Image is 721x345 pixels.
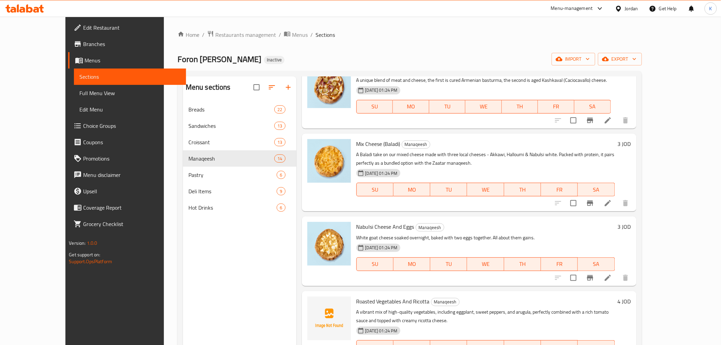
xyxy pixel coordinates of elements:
[188,138,274,146] div: Croissant
[215,31,276,39] span: Restaurants management
[359,185,391,195] span: SU
[83,40,180,48] span: Branches
[292,31,308,39] span: Menus
[79,89,180,97] span: Full Menu View
[394,257,430,271] button: MO
[581,185,612,195] span: SA
[83,138,180,146] span: Coupons
[69,250,100,259] span: Get support on:
[307,139,351,183] img: Mix Cheese (Baladi)
[69,239,86,247] span: Version:
[69,257,112,266] a: Support.OpsPlatform
[68,167,186,183] a: Menu disclaimer
[307,297,351,340] img: Roasted Vegetables And Ricotta
[604,116,612,124] a: Edit menu item
[277,188,285,195] span: 9
[264,79,280,95] span: Sort sections
[356,296,430,306] span: Roasted Vegetables And Ricotta
[603,55,636,63] span: export
[274,122,285,130] div: items
[582,270,598,286] button: Branch-specific-item
[356,234,615,242] p: White goat cheese soaked overnight, baked with two eggs together. All about them gains.
[578,257,615,271] button: SA
[574,100,611,114] button: SA
[83,204,180,212] span: Coverage Report
[79,73,180,81] span: Sections
[275,155,285,162] span: 14
[83,171,180,179] span: Menu disclaimer
[68,36,186,52] a: Branches
[188,105,274,114] span: Breads
[552,53,595,65] button: import
[433,185,464,195] span: TU
[284,30,308,39] a: Menus
[310,31,313,39] li: /
[274,154,285,163] div: items
[207,30,276,39] a: Restaurants management
[356,183,394,196] button: SU
[625,5,638,12] div: Jordan
[83,220,180,228] span: Grocery Checklist
[356,150,615,167] p: A Baladi take on our mixed cheese made with three local cheeses - Akkawi, Halloumi & Nabulsi whit...
[356,257,394,271] button: SU
[188,122,274,130] span: Sandwiches
[277,172,285,178] span: 6
[617,195,634,211] button: delete
[429,100,466,114] button: TU
[188,171,277,179] span: Pastry
[83,154,180,163] span: Promotions
[416,223,444,231] div: Manaqeesh
[431,298,460,306] div: Manaqeesh
[618,222,631,231] h6: 3 JOD
[363,87,400,93] span: [DATE] 01:24 PM
[275,123,285,129] span: 13
[183,134,296,150] div: Croissant13
[470,185,501,195] span: WE
[277,187,285,195] div: items
[393,100,429,114] button: MO
[277,171,285,179] div: items
[617,112,634,129] button: delete
[356,222,414,232] span: Nabulsi Cheese And Eggs
[468,102,499,111] span: WE
[467,257,504,271] button: WE
[74,69,186,85] a: Sections
[544,259,575,269] span: FR
[188,187,277,195] div: Deli Items
[604,199,612,207] a: Edit menu item
[264,56,285,64] div: Inactive
[507,259,538,269] span: TH
[68,118,186,134] a: Choice Groups
[188,154,274,163] div: Manaqeesh
[402,140,430,149] div: Manaqeesh
[396,259,428,269] span: MO
[598,53,642,65] button: export
[307,64,351,108] img: Pastrami And Kashkaval
[416,224,444,231] span: Manaqeesh
[359,102,390,111] span: SU
[178,51,261,67] span: Foron [PERSON_NAME]
[618,139,631,149] h6: 3 JOD
[582,112,598,129] button: Branch-specific-item
[394,183,430,196] button: MO
[465,100,502,114] button: WE
[566,271,581,285] span: Select to update
[178,31,199,39] a: Home
[356,100,393,114] button: SU
[188,204,277,212] div: Hot Drinks
[68,199,186,216] a: Coverage Report
[396,185,428,195] span: MO
[551,4,593,13] div: Menu-management
[274,105,285,114] div: items
[85,56,180,64] span: Menus
[356,308,615,325] p: A vibrant mix of high-quality vegetables, including eggplant, sweet peppers, and arugula, perfect...
[396,102,427,111] span: MO
[277,204,285,212] div: items
[363,244,400,251] span: [DATE] 01:24 PM
[68,134,186,150] a: Coupons
[74,101,186,118] a: Edit Menu
[356,76,611,85] p: A unique blend of meat and cheese, the first is cured Armenian basturma, the second is aged Kashk...
[363,328,400,334] span: [DATE] 01:24 PM
[402,140,430,148] span: Manaqeesh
